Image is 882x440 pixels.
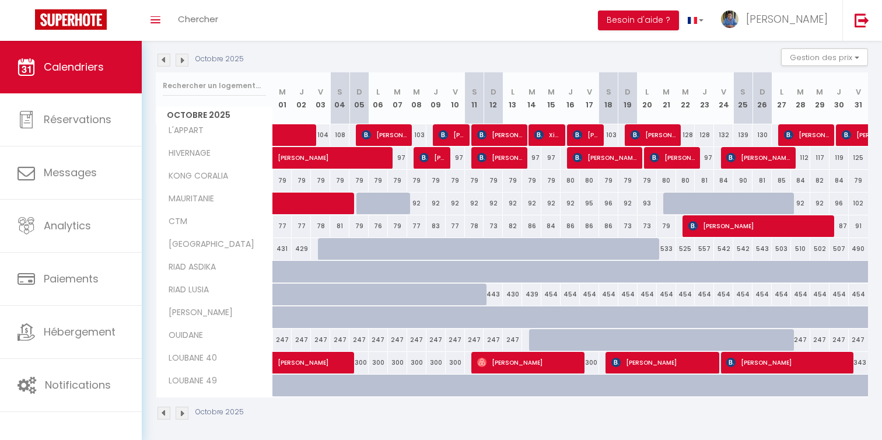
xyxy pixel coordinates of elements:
[477,146,522,169] span: [PERSON_NAME]
[426,170,446,191] div: 79
[573,146,637,169] span: [PERSON_NAME]
[446,329,465,351] div: 247
[573,124,598,146] span: [PERSON_NAME]
[772,72,791,124] th: 27
[349,170,369,191] div: 79
[657,284,676,305] div: 454
[561,72,580,124] th: 16
[695,284,714,305] div: 454
[330,72,349,124] th: 04
[752,72,772,124] th: 26
[791,193,810,214] div: 92
[477,351,580,373] span: [PERSON_NAME]
[849,193,868,214] div: 102
[158,238,257,251] span: [GEOGRAPHIC_DATA]
[791,329,810,351] div: 247
[791,72,810,124] th: 28
[561,284,580,305] div: 454
[273,72,292,124] th: 01
[318,86,323,97] abbr: V
[733,72,752,124] th: 25
[453,86,458,97] abbr: V
[561,193,580,214] div: 92
[484,284,503,305] div: 443
[580,170,599,191] div: 80
[158,284,212,296] span: RIAD LUSIA
[158,375,220,387] span: LOUBANE 49
[158,352,220,365] span: LOUBANE 40
[292,329,311,351] div: 247
[657,238,676,260] div: 533
[484,215,503,237] div: 73
[292,170,311,191] div: 79
[695,124,714,146] div: 128
[178,13,218,25] span: Chercher
[849,170,868,191] div: 79
[388,170,407,191] div: 79
[810,170,829,191] div: 82
[195,54,244,65] p: Octobre 2025
[714,72,733,124] th: 24
[158,170,231,183] span: KONG CORALIA
[599,124,618,146] div: 103
[528,86,535,97] abbr: M
[599,72,618,124] th: 18
[446,147,465,169] div: 97
[369,72,388,124] th: 06
[362,124,407,146] span: [PERSON_NAME]
[426,352,446,373] div: 300
[388,72,407,124] th: 07
[676,284,695,305] div: 454
[477,124,522,146] span: [PERSON_NAME]
[491,86,496,97] abbr: D
[721,11,738,28] img: ...
[726,351,848,373] span: [PERSON_NAME]
[511,86,514,97] abbr: L
[784,124,829,146] span: [PERSON_NAME]
[682,86,689,97] abbr: M
[561,170,580,191] div: 80
[829,284,849,305] div: 454
[810,193,829,214] div: 92
[849,215,868,237] div: 91
[158,261,219,274] span: RIAD ASDIKA
[561,215,580,237] div: 86
[638,284,657,305] div: 454
[611,351,714,373] span: [PERSON_NAME]
[855,13,869,27] img: logout
[388,215,407,237] div: 79
[484,170,503,191] div: 79
[714,124,733,146] div: 132
[849,284,868,305] div: 454
[618,215,638,237] div: 73
[599,170,618,191] div: 79
[702,86,707,97] abbr: J
[503,193,522,214] div: 92
[657,170,676,191] div: 80
[522,147,541,169] div: 97
[714,170,733,191] div: 84
[388,329,407,351] div: 247
[599,284,618,305] div: 454
[330,170,349,191] div: 79
[349,329,369,351] div: 247
[407,193,426,214] div: 92
[618,193,638,214] div: 92
[849,238,868,260] div: 490
[714,284,733,305] div: 454
[503,72,522,124] th: 13
[534,124,560,146] span: Xiance Lan
[759,86,765,97] abbr: D
[369,170,388,191] div: 79
[676,124,695,146] div: 128
[849,72,868,124] th: 31
[726,146,790,169] span: [PERSON_NAME]
[780,86,783,97] abbr: L
[752,170,772,191] div: 81
[419,146,445,169] span: [PERSON_NAME]
[568,86,573,97] abbr: J
[580,72,599,124] th: 17
[503,170,522,191] div: 79
[35,9,107,30] img: Super Booking
[580,352,599,373] div: 300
